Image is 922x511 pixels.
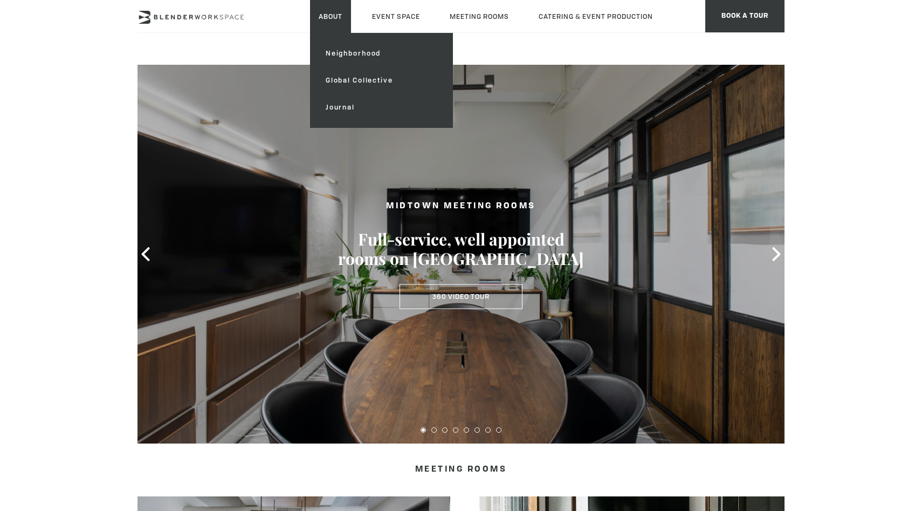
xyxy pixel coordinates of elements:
a: Journal [317,94,446,121]
h3: Full-service, well appointed rooms on [GEOGRAPHIC_DATA] [337,229,585,268]
a: 360 Video Tour [400,284,522,309]
a: Global Collective [317,67,446,94]
iframe: Chat Widget [728,373,922,511]
h4: Meeting Rooms [191,465,731,475]
a: Neighborhood [317,40,446,67]
h2: MIDTOWN MEETING ROOMS [337,200,585,213]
